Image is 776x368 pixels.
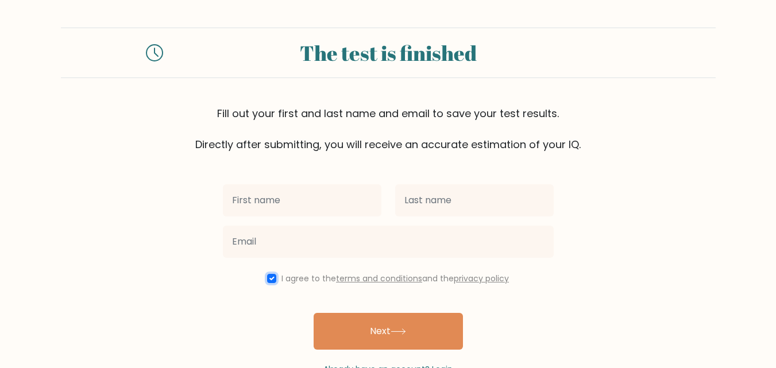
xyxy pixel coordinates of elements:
[314,313,463,350] button: Next
[223,184,381,216] input: First name
[281,273,509,284] label: I agree to the and the
[177,37,600,68] div: The test is finished
[454,273,509,284] a: privacy policy
[223,226,554,258] input: Email
[336,273,422,284] a: terms and conditions
[395,184,554,216] input: Last name
[61,106,716,152] div: Fill out your first and last name and email to save your test results. Directly after submitting,...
